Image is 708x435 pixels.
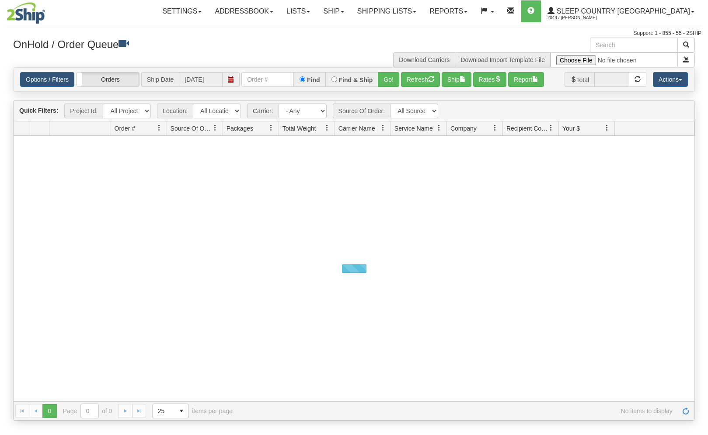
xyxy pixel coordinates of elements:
[548,14,613,22] span: 2044 / [PERSON_NAME]
[13,38,348,50] h3: OnHold / Order Queue
[42,404,56,418] span: Page 0
[20,72,74,87] a: Options / Filters
[264,121,279,135] a: Packages filter column settings
[77,72,139,86] label: Orders
[247,104,279,118] span: Carrier:
[488,121,502,135] a: Company filter column settings
[64,104,103,118] span: Project Id:
[7,30,701,37] div: Support: 1 - 855 - 55 - 2SHIP
[562,124,580,133] span: Your $
[227,124,253,133] span: Packages
[7,2,45,24] img: logo2044.jpg
[141,72,179,87] span: Ship Date
[508,72,544,87] button: Report
[339,77,373,83] label: Find & Ship
[473,72,507,87] button: Rates
[590,38,678,52] input: Search
[551,52,678,67] input: Import
[171,124,212,133] span: Source Of Order
[63,404,112,418] span: Page of 0
[460,56,545,63] a: Download Import Template File
[442,72,471,87] button: Ship
[677,38,695,52] button: Search
[208,0,280,22] a: Addressbook
[156,0,208,22] a: Settings
[679,404,693,418] a: Refresh
[152,404,233,418] span: items per page
[376,121,391,135] a: Carrier Name filter column settings
[152,121,167,135] a: Order # filter column settings
[688,173,707,262] iframe: chat widget
[307,77,320,83] label: Find
[283,124,316,133] span: Total Weight
[506,124,548,133] span: Recipient Country
[157,104,193,118] span: Location:
[565,72,595,87] span: Total
[351,0,423,22] a: Shipping lists
[653,72,688,87] button: Actions
[158,407,169,415] span: 25
[280,0,317,22] a: Lists
[152,404,189,418] span: Page sizes drop down
[401,72,440,87] button: Refresh
[320,121,335,135] a: Total Weight filter column settings
[115,124,135,133] span: Order #
[541,0,701,22] a: Sleep Country [GEOGRAPHIC_DATA] 2044 / [PERSON_NAME]
[450,124,477,133] span: Company
[245,407,673,414] span: No items to display
[338,124,375,133] span: Carrier Name
[14,101,694,121] div: grid toolbar
[208,121,223,135] a: Source Of Order filter column settings
[19,106,58,115] label: Quick Filters:
[174,404,188,418] span: select
[399,56,450,63] a: Download Carriers
[241,72,294,87] input: Order #
[423,0,474,22] a: Reports
[600,121,614,135] a: Your $ filter column settings
[544,121,558,135] a: Recipient Country filter column settings
[555,7,690,15] span: Sleep Country [GEOGRAPHIC_DATA]
[333,104,391,118] span: Source Of Order:
[432,121,446,135] a: Service Name filter column settings
[317,0,350,22] a: Ship
[394,124,433,133] span: Service Name
[378,72,399,87] button: Go!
